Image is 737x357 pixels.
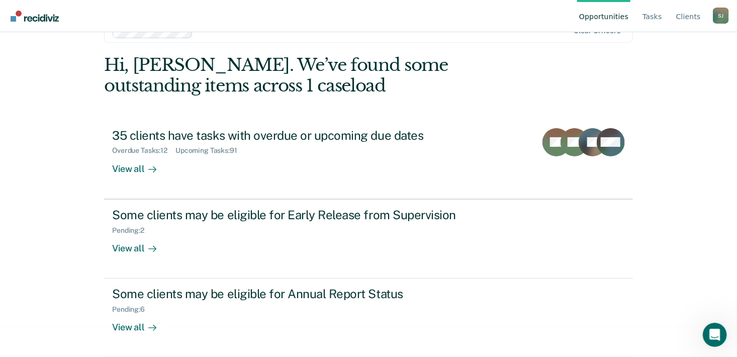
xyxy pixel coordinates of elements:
div: Some clients may be eligible for Annual Report Status [112,287,465,301]
img: Recidiviz [11,11,59,22]
div: View all [112,234,168,254]
iframe: Intercom live chat [703,323,727,347]
div: Overdue Tasks : 12 [112,146,175,155]
button: Profile dropdown button [713,8,729,24]
div: S J [713,8,729,24]
a: Some clients may be eligible for Early Release from SupervisionPending:2View all [104,199,633,279]
div: 35 clients have tasks with overdue or upcoming due dates [112,128,465,143]
div: View all [112,314,168,333]
div: Some clients may be eligible for Early Release from Supervision [112,208,465,222]
div: Hi, [PERSON_NAME]. We’ve found some outstanding items across 1 caseload [104,55,527,96]
div: Pending : 2 [112,226,152,235]
a: 35 clients have tasks with overdue or upcoming due datesOverdue Tasks:12Upcoming Tasks:91View all [104,120,633,199]
div: Upcoming Tasks : 91 [175,146,245,155]
div: View all [112,155,168,174]
div: Pending : 6 [112,305,153,314]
